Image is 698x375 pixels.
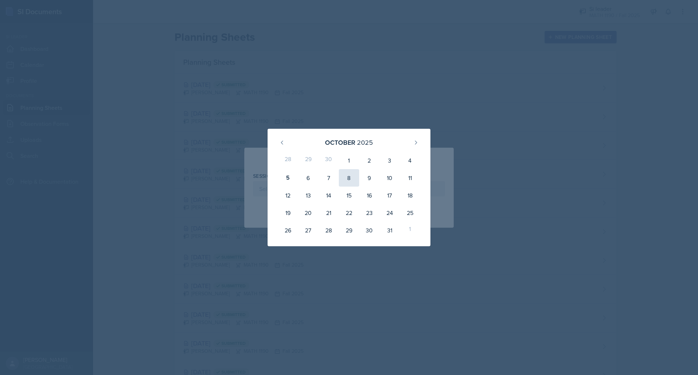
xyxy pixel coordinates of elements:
[359,187,380,204] div: 16
[298,169,318,187] div: 6
[298,152,318,169] div: 29
[339,169,359,187] div: 8
[400,152,420,169] div: 4
[318,169,339,187] div: 7
[298,187,318,204] div: 13
[318,187,339,204] div: 14
[278,152,298,169] div: 28
[359,152,380,169] div: 2
[339,187,359,204] div: 15
[380,222,400,239] div: 31
[339,222,359,239] div: 29
[325,137,355,147] div: October
[380,204,400,222] div: 24
[298,204,318,222] div: 20
[278,187,298,204] div: 12
[359,204,380,222] div: 23
[278,169,298,187] div: 5
[400,204,420,222] div: 25
[359,169,380,187] div: 9
[380,187,400,204] div: 17
[400,187,420,204] div: 18
[278,204,298,222] div: 19
[359,222,380,239] div: 30
[298,222,318,239] div: 27
[339,152,359,169] div: 1
[400,222,420,239] div: 1
[380,169,400,187] div: 10
[380,152,400,169] div: 3
[318,222,339,239] div: 28
[318,152,339,169] div: 30
[318,204,339,222] div: 21
[357,137,373,147] div: 2025
[400,169,420,187] div: 11
[339,204,359,222] div: 22
[278,222,298,239] div: 26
